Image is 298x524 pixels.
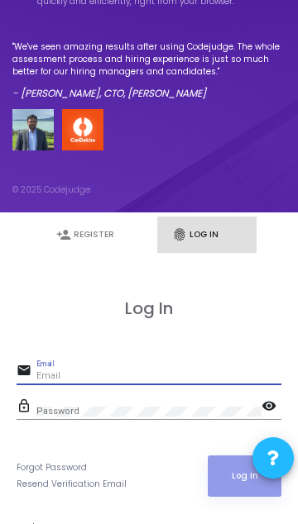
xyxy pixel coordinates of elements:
em: - [PERSON_NAME], CTO, [PERSON_NAME] [12,86,206,100]
input: Email [36,371,281,381]
p: "We've seen amazing results after using Codejudge. The whole assessment process and hiring experi... [12,40,286,78]
mat-icon: visibility [262,398,281,417]
a: person_addRegister [41,217,141,253]
img: company-logo [62,109,103,150]
i: fingerprint [172,227,187,242]
button: Log In [208,455,281,497]
a: Forgot Password [17,461,87,474]
a: Resend Verification Email [17,478,127,490]
h3: Log In [17,298,281,318]
a: fingerprintLog In [157,217,257,253]
mat-icon: lock_outline [17,398,36,417]
div: © 2025 Codejudge [12,183,90,196]
i: person_add [56,227,71,242]
mat-icon: email [17,362,36,382]
img: user image [12,109,54,150]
